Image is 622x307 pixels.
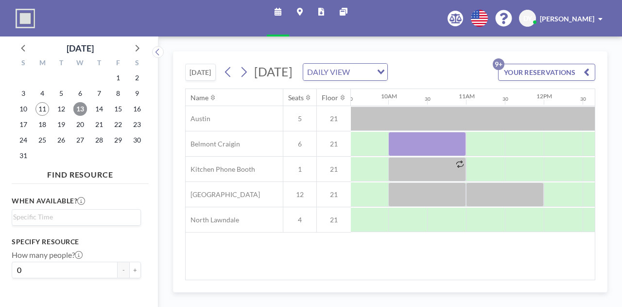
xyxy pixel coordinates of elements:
[254,64,293,79] span: [DATE]
[92,87,106,100] span: Thursday, August 7, 2025
[12,210,140,224] div: Search for option
[111,102,125,116] span: Friday, August 15, 2025
[108,57,127,70] div: F
[54,133,68,147] span: Tuesday, August 26, 2025
[303,64,387,80] div: Search for option
[129,262,141,278] button: +
[73,118,87,131] span: Wednesday, August 20, 2025
[35,133,49,147] span: Monday, August 25, 2025
[54,118,68,131] span: Tuesday, August 19, 2025
[35,87,49,100] span: Monday, August 4, 2025
[186,216,239,224] span: North Lawndale
[130,71,144,85] span: Saturday, August 2, 2025
[17,133,30,147] span: Sunday, August 24, 2025
[118,262,129,278] button: -
[35,118,49,131] span: Monday, August 18, 2025
[12,166,149,180] h4: FIND RESOURCE
[73,102,87,116] span: Wednesday, August 13, 2025
[317,165,351,174] span: 21
[186,190,260,199] span: [GEOGRAPHIC_DATA]
[17,87,30,100] span: Sunday, August 3, 2025
[317,114,351,123] span: 21
[17,102,30,116] span: Sunday, August 10, 2025
[317,190,351,199] span: 21
[12,250,83,260] label: How many people?
[502,96,508,102] div: 30
[71,57,90,70] div: W
[73,133,87,147] span: Wednesday, August 27, 2025
[536,92,552,100] div: 12PM
[185,64,216,81] button: [DATE]
[130,133,144,147] span: Saturday, August 30, 2025
[186,140,240,148] span: Belmont Craigin
[190,93,208,102] div: Name
[111,87,125,100] span: Friday, August 8, 2025
[305,66,352,78] span: DAILY VIEW
[580,96,586,102] div: 30
[12,237,141,246] h3: Specify resource
[283,216,316,224] span: 4
[425,96,431,102] div: 30
[283,114,316,123] span: 5
[186,165,255,174] span: Kitchen Phone Booth
[283,190,316,199] span: 12
[459,92,475,100] div: 11AM
[54,102,68,116] span: Tuesday, August 12, 2025
[92,102,106,116] span: Thursday, August 14, 2025
[17,149,30,163] span: Sunday, August 31, 2025
[127,57,146,70] div: S
[317,216,351,224] span: 21
[35,102,49,116] span: Monday, August 11, 2025
[16,9,35,28] img: organization-logo
[14,57,33,70] div: S
[111,118,125,131] span: Friday, August 22, 2025
[317,140,351,148] span: 21
[498,64,595,81] button: YOUR RESERVATIONS9+
[130,102,144,116] span: Saturday, August 16, 2025
[89,57,108,70] div: T
[186,114,210,123] span: Austin
[67,41,94,55] div: [DATE]
[17,118,30,131] span: Sunday, August 17, 2025
[130,118,144,131] span: Saturday, August 23, 2025
[73,87,87,100] span: Wednesday, August 6, 2025
[111,71,125,85] span: Friday, August 1, 2025
[13,212,135,222] input: Search for option
[12,286,30,296] label: Floor
[92,133,106,147] span: Thursday, August 28, 2025
[353,66,371,78] input: Search for option
[322,93,338,102] div: Floor
[33,57,52,70] div: M
[52,57,71,70] div: T
[54,87,68,100] span: Tuesday, August 5, 2025
[92,118,106,131] span: Thursday, August 21, 2025
[283,165,316,174] span: 1
[288,93,304,102] div: Seats
[381,92,397,100] div: 10AM
[130,87,144,100] span: Saturday, August 9, 2025
[111,133,125,147] span: Friday, August 29, 2025
[540,15,594,23] span: [PERSON_NAME]
[283,140,316,148] span: 6
[493,58,504,70] p: 9+
[523,14,532,23] span: DY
